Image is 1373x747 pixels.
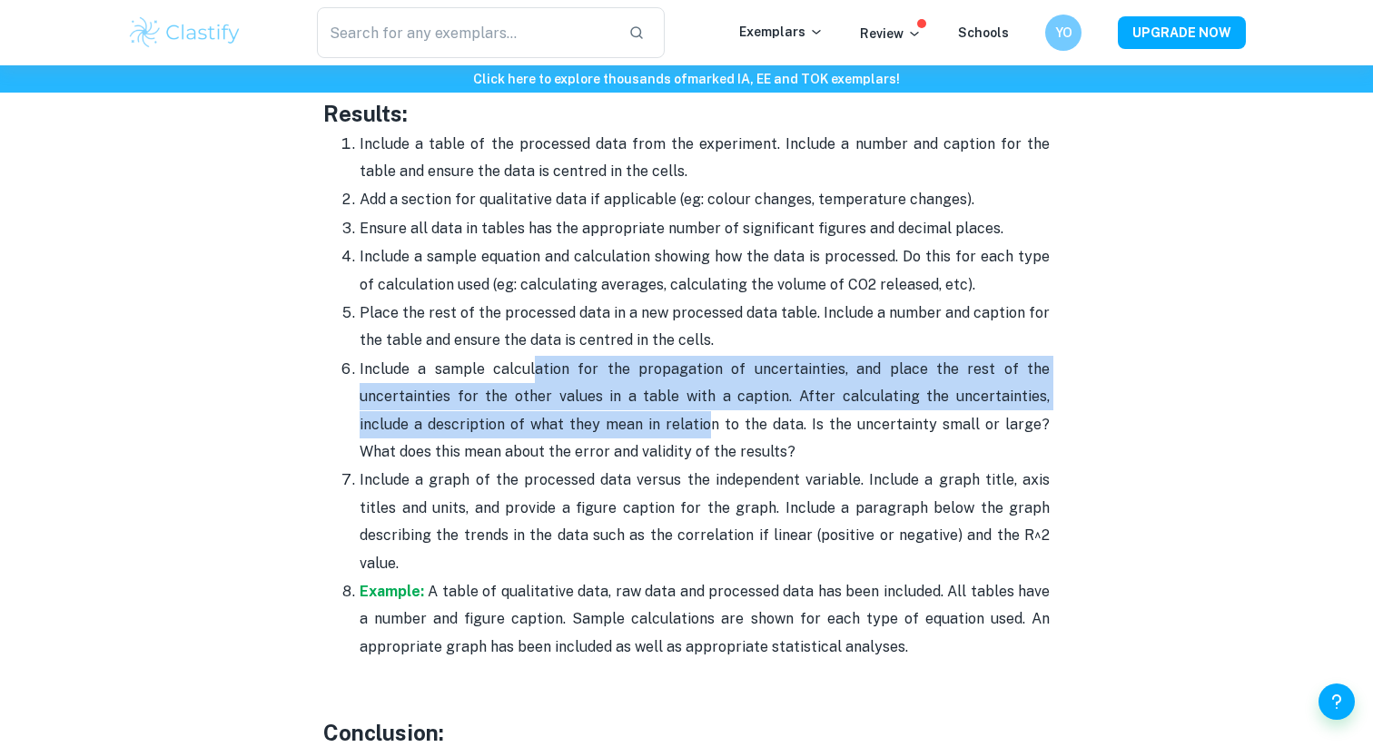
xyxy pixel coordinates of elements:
p: Review [860,24,922,44]
a: Example: [360,583,424,600]
a: Schools [958,25,1009,40]
p: Exemplars [739,22,824,42]
input: Search for any exemplars... [317,7,614,58]
p: A table of qualitative data, raw data and processed data has been included. All tables have a num... [360,578,1050,661]
p: Include a sample calculation for the propagation of uncertainties, and place the rest of the unce... [360,356,1050,467]
p: Add a section for qualitative data if applicable (eg: colour changes, temperature changes). [360,186,1050,213]
p: Ensure all data in tables has the appropriate number of significant figures and decimal places. [360,215,1050,242]
button: Help and Feedback [1319,683,1355,720]
button: UPGRADE NOW [1118,16,1246,49]
p: Include a graph of the processed data versus the independent variable. Include a graph title, axi... [360,467,1050,577]
p: Include a table of the processed data from the experiment. Include a number and caption for the t... [360,131,1050,186]
h6: YO [1053,23,1074,43]
h6: Click here to explore thousands of marked IA, EE and TOK exemplars ! [4,69,1369,89]
h3: Results: [323,97,1050,130]
p: Include a sample equation and calculation showing how the data is processed. Do this for each typ... [360,243,1050,299]
img: Clastify logo [127,15,242,51]
p: Place the rest of the processed data in a new processed data table. Include a number and caption ... [360,300,1050,355]
button: YO [1045,15,1082,51]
